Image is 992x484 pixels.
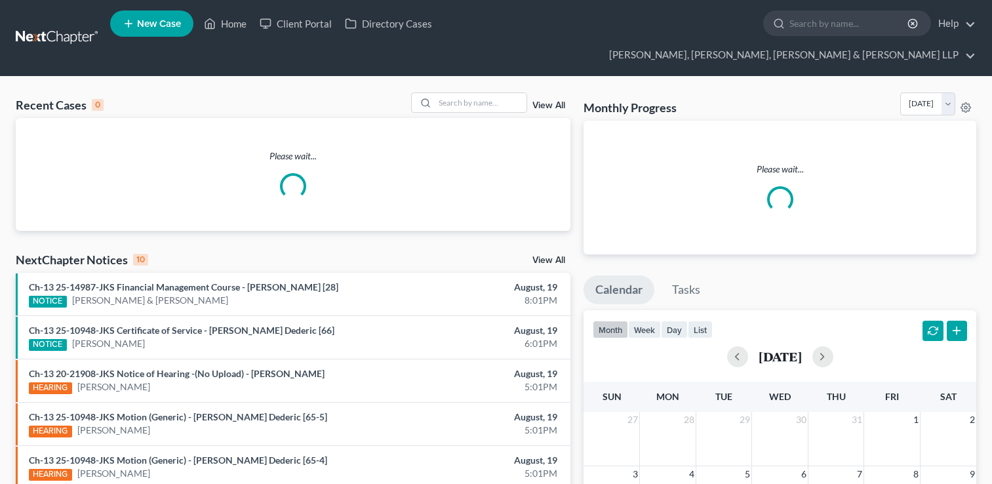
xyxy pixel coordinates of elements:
[133,254,148,266] div: 10
[631,466,639,482] span: 3
[603,391,622,402] span: Sun
[593,321,628,338] button: month
[584,100,677,115] h3: Monthly Progress
[29,411,327,422] a: Ch-13 25-10948-JKS Motion (Generic) - [PERSON_NAME] Dederic [65-5]
[16,97,104,113] div: Recent Cases
[656,391,679,402] span: Mon
[29,426,72,437] div: HEARING
[390,411,557,424] div: August, 19
[744,466,751,482] span: 5
[968,466,976,482] span: 9
[683,412,696,428] span: 28
[253,12,338,35] a: Client Portal
[628,321,661,338] button: week
[800,466,808,482] span: 6
[390,294,557,307] div: 8:01PM
[29,469,72,481] div: HEARING
[390,424,557,437] div: 5:01PM
[532,256,565,265] a: View All
[688,321,713,338] button: list
[390,337,557,350] div: 6:01PM
[885,391,899,402] span: Fri
[29,281,338,292] a: Ch-13 25-14987-JKS Financial Management Course - [PERSON_NAME] [28]
[72,294,228,307] a: [PERSON_NAME] & [PERSON_NAME]
[390,454,557,467] div: August, 19
[29,339,67,351] div: NOTICE
[584,275,654,304] a: Calendar
[827,391,846,402] span: Thu
[661,321,688,338] button: day
[759,350,802,363] h2: [DATE]
[688,466,696,482] span: 4
[338,12,439,35] a: Directory Cases
[626,412,639,428] span: 27
[850,412,863,428] span: 31
[72,337,145,350] a: [PERSON_NAME]
[532,101,565,110] a: View All
[29,368,325,379] a: Ch-13 20-21908-JKS Notice of Hearing -(No Upload) - [PERSON_NAME]
[795,412,808,428] span: 30
[197,12,253,35] a: Home
[16,150,570,163] p: Please wait...
[390,367,557,380] div: August, 19
[29,296,67,308] div: NOTICE
[390,281,557,294] div: August, 19
[92,99,104,111] div: 0
[77,424,150,437] a: [PERSON_NAME]
[789,11,909,35] input: Search by name...
[738,412,751,428] span: 29
[603,43,976,67] a: [PERSON_NAME], [PERSON_NAME], [PERSON_NAME] & [PERSON_NAME] LLP
[968,412,976,428] span: 2
[390,380,557,393] div: 5:01PM
[912,412,920,428] span: 1
[594,163,966,176] p: Please wait...
[390,467,557,480] div: 5:01PM
[435,93,526,112] input: Search by name...
[77,380,150,393] a: [PERSON_NAME]
[769,391,791,402] span: Wed
[137,19,181,29] span: New Case
[29,454,327,466] a: Ch-13 25-10948-JKS Motion (Generic) - [PERSON_NAME] Dederic [65-4]
[660,275,712,304] a: Tasks
[77,467,150,480] a: [PERSON_NAME]
[29,382,72,394] div: HEARING
[912,466,920,482] span: 8
[932,12,976,35] a: Help
[29,325,334,336] a: Ch-13 25-10948-JKS Certificate of Service - [PERSON_NAME] Dederic [66]
[715,391,732,402] span: Tue
[940,391,957,402] span: Sat
[856,466,863,482] span: 7
[16,252,148,268] div: NextChapter Notices
[390,324,557,337] div: August, 19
